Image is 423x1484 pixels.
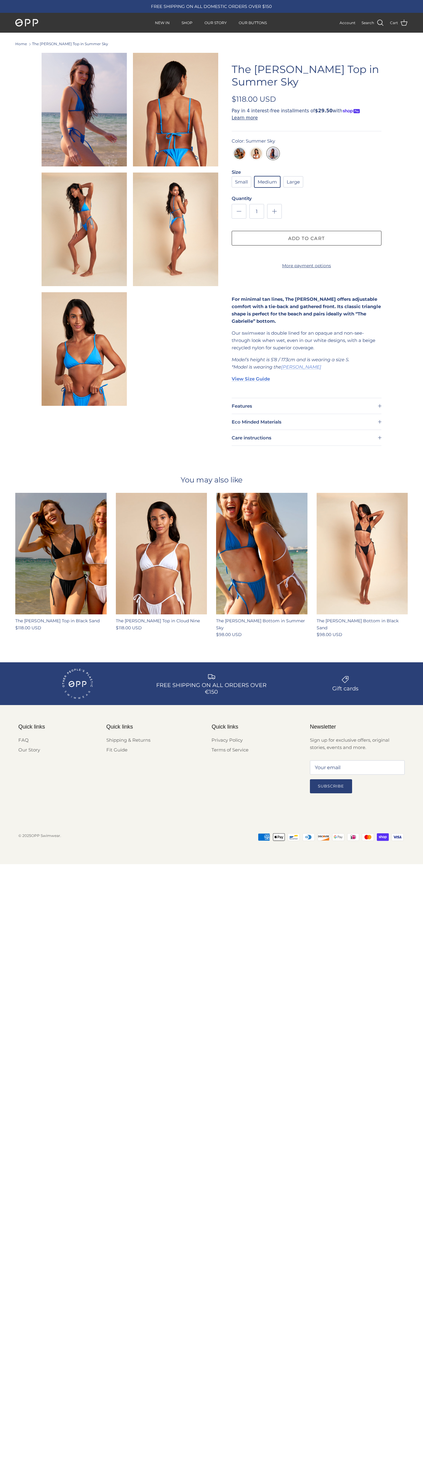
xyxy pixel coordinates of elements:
[317,631,342,638] span: $98.00 USD
[116,617,207,624] div: The [PERSON_NAME] Top in Cloud Nine
[15,476,408,484] h4: You may also like
[258,180,277,184] span: Medium
[100,724,156,796] div: Secondary
[267,148,279,163] img: Summer Sky
[281,364,321,370] a: [PERSON_NAME]
[251,148,262,163] img: Cloud Nine
[116,624,142,631] span: $118.00 USD
[18,724,45,730] div: Quick links
[91,13,331,32] div: Primary
[211,747,248,753] a: Terms of Service
[249,204,264,219] input: Quantity
[232,398,381,414] summary: Features
[390,20,398,26] span: Cart
[390,19,408,27] a: Cart
[216,631,242,638] span: $98.00 USD
[232,376,270,382] a: View Size Guide
[116,617,207,631] a: The [PERSON_NAME] Top in Cloud Nine $118.00 USD
[232,63,381,88] h1: The [PERSON_NAME] Top in Summer Sky
[149,682,274,695] div: FREE SHIPPING ON ALL ORDERS OVER €150
[232,430,381,446] summary: Care instructions
[232,296,381,324] strong: For minimal tan lines, The [PERSON_NAME] offers adjustable comfort with a tie-back and gathered f...
[232,146,247,161] a: Black Sand
[18,833,61,838] span: © 2025 .
[199,13,232,32] a: OUR STORY
[362,19,384,27] a: Search
[15,624,41,631] span: $118.00 USD
[232,263,381,268] a: More payment options
[362,20,374,26] span: Search
[106,737,150,743] a: Shipping & Returns
[133,292,218,406] video: The Billie Bikini Top in Summer Sky
[106,724,150,730] div: Quick links
[211,737,243,743] a: Privacy Policy
[15,19,38,27] img: OPP Swimwear
[149,13,175,32] a: NEW IN
[15,617,107,631] a: The [PERSON_NAME] Top in Black Sand $118.00 USD
[265,146,281,161] a: Summer Sky
[310,779,352,793] button: Subscribe
[317,617,408,631] div: The [PERSON_NAME] Bottom in Black Sand
[18,737,29,743] a: FAQ
[340,20,355,26] a: Account
[310,737,405,751] p: Sign up for exclusive offers, original stories, events and more.
[205,724,255,796] div: Secondary
[216,617,307,631] div: The [PERSON_NAME] Bottom in Summer Sky
[232,414,381,430] summary: Eco Minded Materials
[267,204,282,219] a: Increase quantity
[332,686,359,692] div: Gift cards
[287,180,300,184] span: Large
[234,148,245,163] img: Black Sand
[15,42,27,46] a: Home
[310,724,405,730] div: Newsletter
[233,13,272,32] a: OUR BUTTONS
[232,357,349,370] span: Model’s height is 5’8 / 173cm and is wearing a size S. *Model is wearing the
[15,42,408,47] nav: Breadcrumbs
[232,329,381,351] p: Our swimwear is double lined for an opaque and non-see-through look when wet, even in our white d...
[232,169,241,175] legend: Size
[15,617,107,624] div: The [PERSON_NAME] Top in Black Sand
[106,747,127,753] a: Fit Guide
[211,724,248,730] div: Quick links
[232,95,276,104] span: $118.00 USD
[232,137,381,145] div: Color: Summer Sky
[124,4,299,9] div: FREE SHIPPING ON ALL DOMESTIC ORDERS OVER $150
[232,195,381,202] label: Quantity
[216,617,307,638] a: The [PERSON_NAME] Bottom in Summer Sky $98.00 USD
[232,231,381,246] button: Add to cart
[235,180,248,184] span: Small
[18,747,40,753] a: Our Story
[232,204,246,219] a: Decrease quantity
[248,146,264,161] a: Cloud Nine
[32,42,108,46] a: The [PERSON_NAME] Top in Summer Sky
[310,760,405,775] input: Email
[317,617,408,638] a: The [PERSON_NAME] Bottom in Black Sand $98.00 USD
[31,833,60,838] a: OPP Swimwear
[12,724,51,796] div: Secondary
[176,13,198,32] a: SHOP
